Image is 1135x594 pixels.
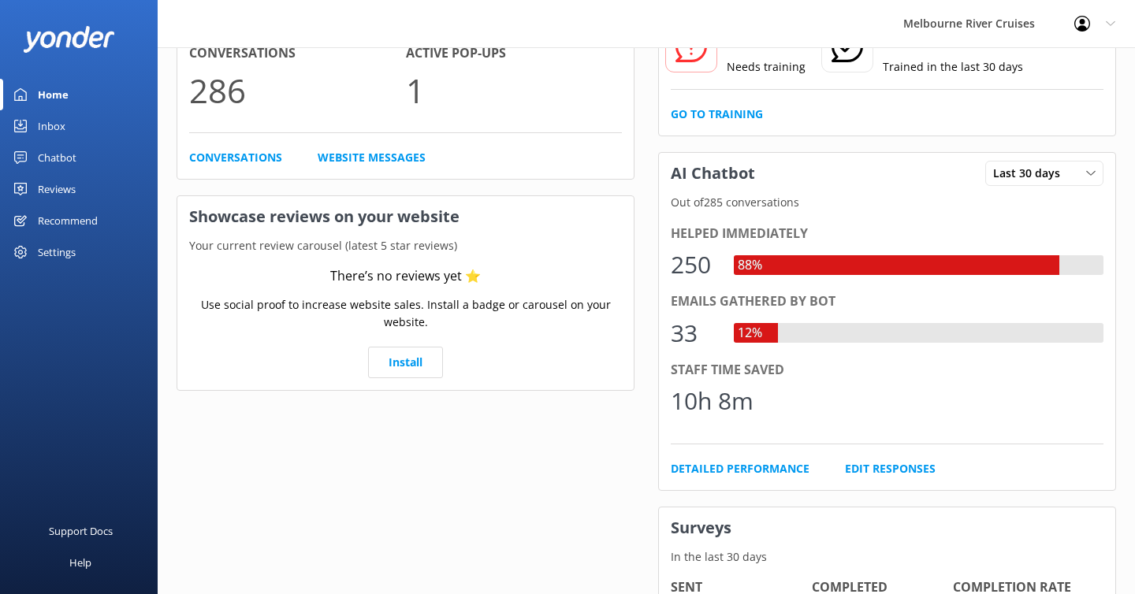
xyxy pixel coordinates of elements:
h3: Showcase reviews on your website [177,196,634,237]
p: Trained in the last 30 days [883,58,1023,76]
div: Reviews [38,173,76,205]
div: 12% [734,323,766,343]
h3: Surveys [659,507,1115,548]
a: Conversations [189,149,282,166]
div: Home [38,79,69,110]
img: yonder-white-logo.png [24,26,114,52]
span: Last 30 days [993,165,1070,182]
div: Emails gathered by bot [671,291,1103,312]
div: Inbox [38,110,65,142]
a: Detailed Performance [671,460,809,477]
div: Helped immediately [671,224,1103,244]
div: Chatbot [38,142,76,173]
p: In the last 30 days [659,548,1115,566]
div: Settings [38,236,76,268]
div: 10h 8m [671,382,754,420]
div: There’s no reviews yet ⭐ [330,266,481,287]
p: Needs training [727,58,806,76]
a: Website Messages [318,149,426,166]
p: Your current review carousel (latest 5 star reviews) [177,237,634,254]
div: Recommend [38,205,98,236]
p: Use social proof to increase website sales. Install a badge or carousel on your website. [189,296,622,332]
h4: Conversations [189,43,406,64]
a: Edit Responses [845,460,936,477]
div: Staff time saved [671,360,1103,381]
a: Go to Training [671,106,763,123]
div: 88% [734,255,766,276]
a: Install [368,347,443,378]
div: Support Docs [49,515,113,547]
p: Out of 285 conversations [659,194,1115,211]
h4: Active Pop-ups [406,43,623,64]
div: 250 [671,246,718,284]
p: 1 [406,64,623,117]
div: Help [69,547,91,578]
h3: AI Chatbot [659,153,767,194]
div: 33 [671,314,718,352]
p: 286 [189,64,406,117]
